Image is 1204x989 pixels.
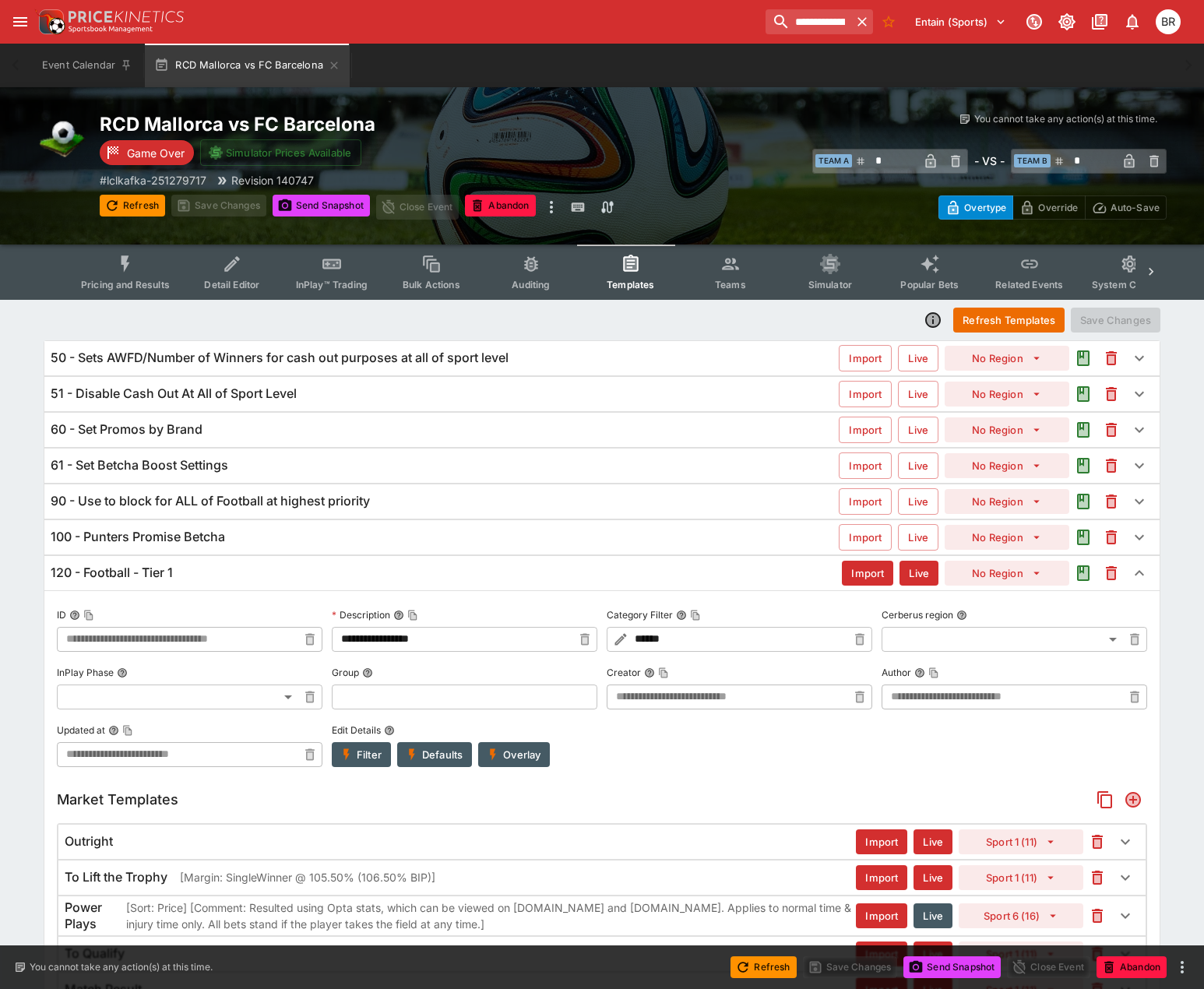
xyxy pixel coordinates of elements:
img: PriceKinetics [69,11,184,23]
button: DescriptionCopy To Clipboard [393,610,404,621]
button: Audit the Template Change History [1069,559,1097,587]
button: This will delete the selected template. You will still need to Save Template changes to commit th... [1097,487,1125,516]
button: No Region [945,561,1069,586]
p: You cannot take any action(s) at this time. [974,112,1157,126]
img: Sportsbook Management [69,26,153,33]
img: soccer.png [37,112,87,162]
p: InPlay Phase [57,666,114,679]
p: Revision 140747 [231,172,314,188]
button: Live [914,865,952,890]
button: Defaults [397,742,472,767]
span: InPlay™ Trading [296,279,368,290]
span: Team B [1014,154,1051,167]
button: Copy To Clipboard [122,725,133,736]
button: Audit the Template Change History [1069,344,1097,372]
span: Popular Bets [900,279,959,290]
button: Live [898,452,938,479]
span: Bulk Actions [403,279,460,290]
button: Live [914,941,952,966]
h6: - VS - [974,153,1005,169]
button: Cerberus region [956,610,967,621]
button: Audit the Template Change History [1069,452,1097,480]
button: Live [914,903,952,928]
button: Edit Details [384,725,395,736]
button: Ben Raymond [1151,5,1185,39]
h5: Market Templates [57,790,178,808]
button: more [1173,958,1192,977]
button: Import [856,829,907,854]
button: No Bookmarks [876,9,901,34]
span: Team A [815,154,852,167]
button: Import [839,345,892,371]
button: Live [898,381,938,407]
button: No Region [945,346,1069,371]
button: Sport 1 (11) [959,829,1083,854]
div: Start From [938,195,1167,220]
button: Import [839,452,892,479]
span: Simulator [808,279,852,290]
p: Auto-Save [1111,199,1160,216]
button: This will delete the selected template. You will still need to Save Template changes to commit th... [1097,452,1125,480]
button: This will delete the selected template. You will still need to Save Template changes to commit th... [1097,523,1125,551]
div: Ben Raymond [1156,9,1181,34]
button: Sport 1 (11) [959,865,1083,890]
button: Category FilterCopy To Clipboard [676,610,687,621]
span: System Controls [1092,279,1168,290]
button: No Region [945,382,1069,407]
button: Audit the Template Change History [1069,523,1097,551]
p: Author [882,666,911,679]
button: Sport 1 (11) [959,941,1083,966]
button: Import [856,865,907,890]
p: Updated at [57,723,105,737]
img: PriceKinetics Logo [34,6,65,37]
p: [Margin: SingleWinner @ 105.50% (106.50% BIP)] [180,869,435,885]
h2: Copy To Clipboard [100,112,633,136]
button: Toggle light/dark mode [1053,8,1081,36]
button: IDCopy To Clipboard [69,610,80,621]
button: Live [899,561,938,586]
button: This will delete the selected template. You will still need to Save Template changes to commit th... [1097,559,1125,587]
button: CreatorCopy To Clipboard [644,667,655,678]
p: Game Over [127,145,185,161]
button: Import [856,903,907,928]
button: RCD Mallorca vs FC Barcelona [145,44,350,87]
button: Import [839,524,892,551]
p: Group [332,666,359,679]
h6: 120 - Football - Tier 1 [51,565,173,581]
span: Auditing [512,279,550,290]
p: [Sort: Price] [Comment: Resulted using Opta stats, which can be viewed on [DOMAIN_NAME] and [DOMA... [126,899,857,932]
button: InPlay Phase [117,667,128,678]
button: open drawer [6,8,34,36]
button: Overlay [478,742,550,767]
button: Connected to PK [1020,8,1048,36]
button: Refresh [100,195,165,216]
button: Audit the Template Change History [1069,416,1097,444]
div: Event type filters [69,245,1135,300]
button: Abandon [1097,956,1167,978]
h6: 90 - Use to block for ALL of Football at highest priority [51,493,370,509]
h6: 60 - Set Promos by Brand [51,421,202,438]
span: Detail Editor [204,279,259,290]
span: Pricing and Results [81,279,170,290]
button: Sport 6 (16) [959,903,1083,928]
button: Import [839,417,892,443]
button: Send Snapshot [903,956,1001,978]
button: Refresh [730,956,796,978]
button: Abandon [465,195,535,216]
button: Copy To Clipboard [928,667,939,678]
h6: 100 - Punters Promise Betcha [51,529,225,545]
button: Copy Market Templates [1091,786,1119,814]
button: Copy To Clipboard [407,610,418,621]
button: Group [362,667,373,678]
button: Refresh Templates [953,308,1065,333]
p: Category Filter [607,608,673,621]
button: Live [898,488,938,515]
span: Templates [607,279,654,290]
button: Import [856,941,907,966]
button: Copy To Clipboard [658,667,669,678]
p: Copy To Clipboard [100,172,206,188]
button: AuthorCopy To Clipboard [914,667,925,678]
button: Auto-Save [1085,195,1167,220]
button: Audit the Template Change History [1069,487,1097,516]
button: Event Calendar [33,44,142,87]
